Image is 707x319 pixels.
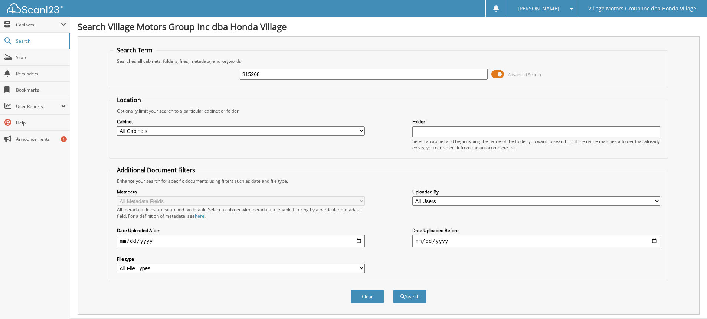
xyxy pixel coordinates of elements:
legend: Search Term [113,46,156,54]
span: Cabinets [16,22,61,28]
div: Select a cabinet and begin typing the name of the folder you want to search in. If the name match... [412,138,660,151]
div: Enhance your search for specific documents using filters such as date and file type. [113,178,664,184]
h1: Search Village Motors Group Inc dba Honda Village [78,20,700,33]
div: Optionally limit your search to a particular cabinet or folder [113,108,664,114]
span: Announcements [16,136,66,142]
a: here [195,213,204,219]
span: Village Motors Group Inc dba Honda Village [588,6,696,11]
label: Metadata [117,189,365,195]
span: Reminders [16,71,66,77]
div: All metadata fields are searched by default. Select a cabinet with metadata to enable filtering b... [117,206,365,219]
span: Help [16,120,66,126]
div: Searches all cabinets, folders, files, metadata, and keywords [113,58,664,64]
span: Bookmarks [16,87,66,93]
img: scan123-logo-white.svg [7,3,63,13]
span: Scan [16,54,66,61]
button: Clear [351,290,384,303]
legend: Location [113,96,145,104]
label: Date Uploaded After [117,227,365,234]
legend: Additional Document Filters [113,166,199,174]
span: [PERSON_NAME] [518,6,559,11]
label: Folder [412,118,660,125]
label: Uploaded By [412,189,660,195]
label: Date Uploaded Before [412,227,660,234]
input: end [412,235,660,247]
div: 1 [61,136,67,142]
input: start [117,235,365,247]
label: Cabinet [117,118,365,125]
span: Search [16,38,65,44]
label: File type [117,256,365,262]
button: Search [393,290,426,303]
span: User Reports [16,103,61,110]
span: Advanced Search [508,72,541,77]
